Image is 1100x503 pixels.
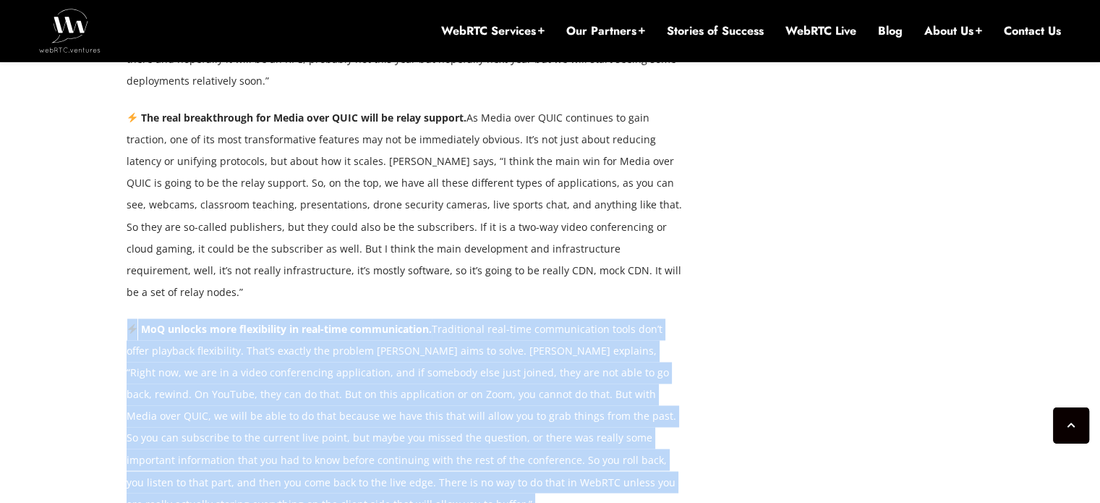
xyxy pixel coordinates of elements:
a: Stories of Success [667,23,764,39]
img: ⚡ [127,324,137,334]
a: Our Partners [566,23,645,39]
p: As Media over QUIC continues to gain traction, one of its most transformative features may not be... [127,107,683,303]
a: About Us [924,23,982,39]
strong: The real breakthrough for Media over QUIC will be relay support. [141,111,466,124]
img: ⚡ [127,112,137,122]
a: Contact Us [1004,23,1061,39]
a: WebRTC Services [441,23,545,39]
a: Blog [878,23,903,39]
img: WebRTC.ventures [39,9,101,52]
a: WebRTC Live [785,23,856,39]
strong: MoQ unlocks more flexibility in real-time communication. [141,322,432,336]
